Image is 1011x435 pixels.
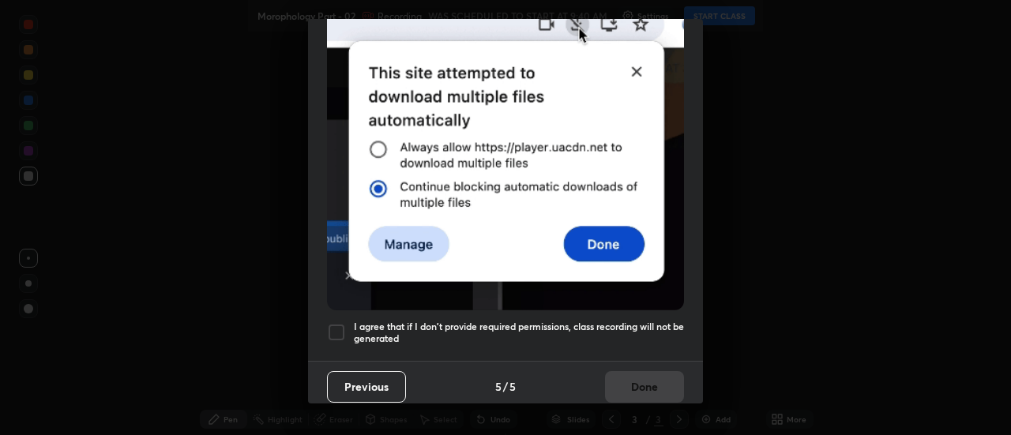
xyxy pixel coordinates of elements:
h5: I agree that if I don't provide required permissions, class recording will not be generated [354,321,684,345]
h4: 5 [509,378,516,395]
h4: 5 [495,378,502,395]
button: Previous [327,371,406,403]
h4: / [503,378,508,395]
